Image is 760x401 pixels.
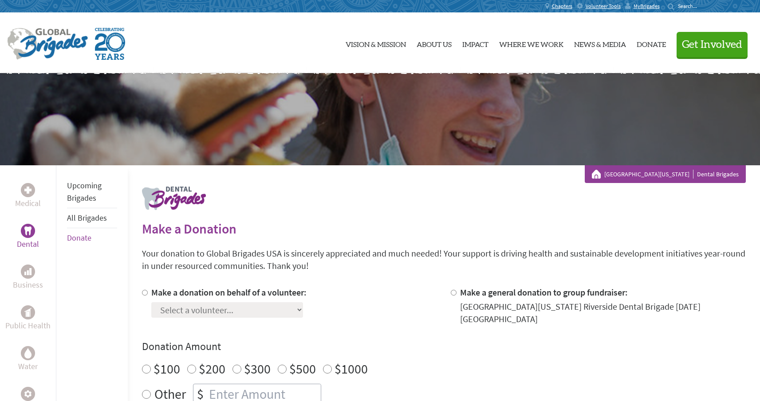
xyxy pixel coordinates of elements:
[21,346,35,360] div: Water
[15,197,41,210] p: Medical
[24,187,32,194] img: Medical
[289,360,316,377] label: $500
[24,308,32,317] img: Public Health
[552,3,572,10] span: Chapters
[499,20,563,66] a: Where We Work
[21,183,35,197] div: Medical
[18,360,38,373] p: Water
[154,360,180,377] label: $100
[67,233,91,243] a: Donate
[678,3,703,9] input: Search...
[24,390,32,397] img: Engineering
[5,319,51,332] p: Public Health
[7,28,88,60] img: Global Brigades Logo
[151,287,307,298] label: Make a donation on behalf of a volunteer:
[5,305,51,332] a: Public HealthPublic Health
[18,346,38,373] a: WaterWater
[24,226,32,235] img: Dental
[21,224,35,238] div: Dental
[67,213,107,223] a: All Brigades
[21,387,35,401] div: Engineering
[13,265,43,291] a: BusinessBusiness
[634,3,660,10] span: MyBrigades
[67,208,117,228] li: All Brigades
[335,360,368,377] label: $1000
[142,339,746,354] h4: Donation Amount
[15,183,41,210] a: MedicalMedical
[21,305,35,319] div: Public Health
[637,20,666,66] a: Donate
[574,20,626,66] a: News & Media
[417,20,452,66] a: About Us
[21,265,35,279] div: Business
[199,360,225,377] label: $200
[460,287,628,298] label: Make a general donation to group fundraiser:
[462,20,488,66] a: Impact
[13,279,43,291] p: Business
[604,170,693,179] a: [GEOGRAPHIC_DATA][US_STATE]
[24,268,32,275] img: Business
[677,32,748,57] button: Get Involved
[67,176,117,208] li: Upcoming Brigades
[17,238,39,250] p: Dental
[142,187,206,210] img: logo-dental.png
[17,224,39,250] a: DentalDental
[67,180,102,203] a: Upcoming Brigades
[460,300,746,325] div: [GEOGRAPHIC_DATA][US_STATE] Riverside Dental Brigade [DATE] [GEOGRAPHIC_DATA]
[244,360,271,377] label: $300
[592,170,739,179] div: Dental Brigades
[142,247,746,272] p: Your donation to Global Brigades USA is sincerely appreciated and much needed! Your support is dr...
[24,348,32,358] img: Water
[346,20,406,66] a: Vision & Mission
[682,39,742,50] span: Get Involved
[586,3,621,10] span: Volunteer Tools
[142,221,746,237] h2: Make a Donation
[95,28,125,60] img: Global Brigades Celebrating 20 Years
[67,228,117,248] li: Donate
